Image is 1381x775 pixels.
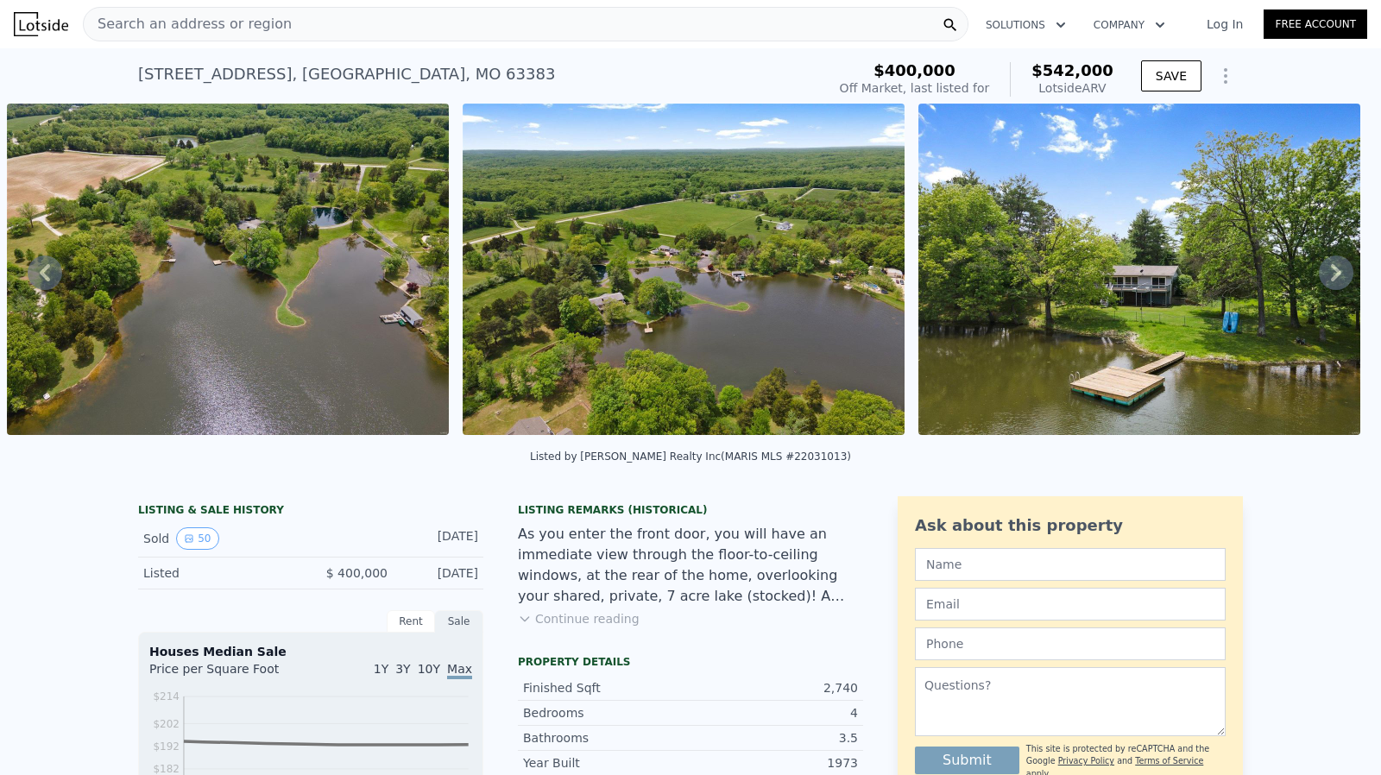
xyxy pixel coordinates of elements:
[840,79,990,97] div: Off Market, last listed for
[690,679,858,696] div: 2,740
[915,747,1019,774] button: Submit
[149,643,472,660] div: Houses Median Sale
[530,451,851,463] div: Listed by [PERSON_NAME] Realty Inc (MARIS MLS #22031013)
[972,9,1080,41] button: Solutions
[690,704,858,721] div: 4
[518,610,640,627] button: Continue reading
[690,729,858,747] div: 3.5
[418,662,440,676] span: 10Y
[1208,59,1243,93] button: Show Options
[401,564,478,582] div: [DATE]
[1186,16,1264,33] a: Log In
[435,610,483,633] div: Sale
[153,740,180,753] tspan: $192
[447,662,472,679] span: Max
[84,14,292,35] span: Search an address or region
[915,627,1226,660] input: Phone
[1080,9,1179,41] button: Company
[1135,756,1203,766] a: Terms of Service
[518,503,863,517] div: Listing Remarks (Historical)
[138,62,555,86] div: [STREET_ADDRESS] , [GEOGRAPHIC_DATA] , MO 63383
[915,514,1226,538] div: Ask about this property
[143,564,297,582] div: Listed
[915,588,1226,621] input: Email
[918,104,1360,435] img: Sale: 136360704 Parcel: 61840652
[463,104,905,435] img: Sale: 136360704 Parcel: 61840652
[873,61,955,79] span: $400,000
[1031,61,1113,79] span: $542,000
[138,503,483,520] div: LISTING & SALE HISTORY
[1058,756,1114,766] a: Privacy Policy
[518,655,863,669] div: Property details
[149,660,311,688] div: Price per Square Foot
[523,704,690,721] div: Bedrooms
[1141,60,1201,91] button: SAVE
[326,566,388,580] span: $ 400,000
[690,754,858,772] div: 1973
[153,690,180,703] tspan: $214
[523,679,690,696] div: Finished Sqft
[401,527,478,550] div: [DATE]
[153,718,180,730] tspan: $202
[176,527,218,550] button: View historical data
[523,729,690,747] div: Bathrooms
[1264,9,1367,39] a: Free Account
[374,662,388,676] span: 1Y
[387,610,435,633] div: Rent
[395,662,410,676] span: 3Y
[915,548,1226,581] input: Name
[518,524,863,607] div: As you enter the front door, you will have an immediate view through the floor-to-ceiling windows...
[14,12,68,36] img: Lotside
[1031,79,1113,97] div: Lotside ARV
[523,754,690,772] div: Year Built
[143,527,297,550] div: Sold
[7,104,449,435] img: Sale: 136360704 Parcel: 61840652
[153,763,180,775] tspan: $182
